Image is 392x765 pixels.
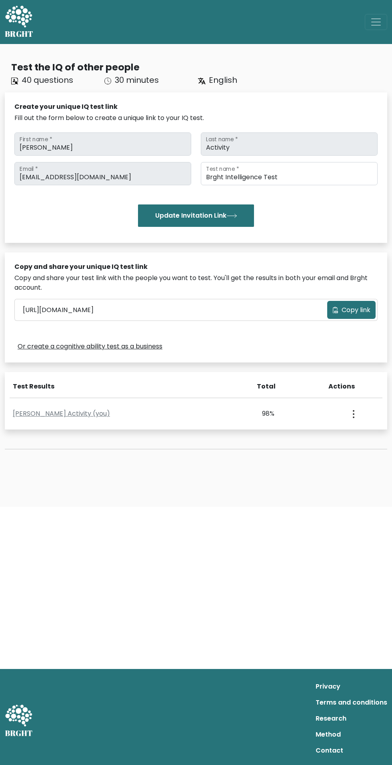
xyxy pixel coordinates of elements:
[232,409,274,419] div: 98%
[138,204,254,227] button: Update Invitation Link
[14,262,378,272] div: Copy and share your unique IQ test link
[18,342,162,351] a: Or create a cognitive ability test as a business
[14,132,191,156] input: First name
[11,60,387,74] div: Test the IQ of other people
[328,382,382,391] div: Actions
[201,162,378,185] input: Test name
[316,743,387,759] a: Contact
[327,301,376,319] button: Copy link
[233,382,276,391] div: Total
[14,273,378,292] div: Copy and share your test link with the people you want to test. You'll get the results in both yo...
[201,132,378,156] input: Last name
[22,74,73,86] span: 40 questions
[5,3,34,41] a: BRGHT
[115,74,159,86] span: 30 minutes
[13,409,110,418] a: [PERSON_NAME] Activity (you)
[14,102,378,112] div: Create your unique IQ test link
[316,727,387,743] a: Method
[13,382,223,391] div: Test Results
[342,305,370,315] span: Copy link
[365,14,387,30] button: Toggle navigation
[209,74,237,86] span: English
[5,29,34,39] h5: BRGHT
[316,679,387,695] a: Privacy
[14,113,378,123] div: Fill out the form below to create a unique link to your IQ test.
[316,695,387,711] a: Terms and conditions
[316,711,387,727] a: Research
[14,162,191,185] input: Email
